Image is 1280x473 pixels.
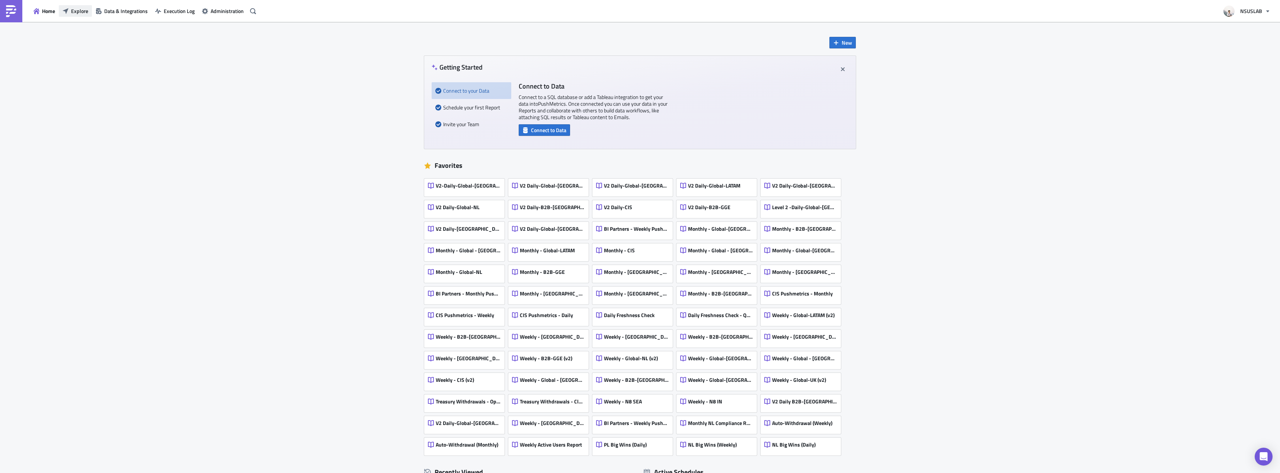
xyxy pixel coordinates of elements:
[604,355,658,362] span: Weekly - Global-NL (v2)
[1219,3,1274,19] button: NSUSLAB
[436,290,500,297] span: BI Partners - Monthly Pushmetrics
[761,326,845,348] a: Weekly - [GEOGRAPHIC_DATA] (v2)
[42,7,55,15] span: Home
[424,326,508,348] a: Weekly - B2B-[GEOGRAPHIC_DATA] (v2)
[424,218,508,240] a: V2 Daily-[GEOGRAPHIC_DATA]
[761,369,845,391] a: Weekly - Global-UK (v2)
[520,182,585,189] span: V2 Daily-Global-[GEOGRAPHIC_DATA]-Rest
[772,377,826,383] span: Weekly - Global-UK (v2)
[592,391,676,412] a: Weekly - N8 SEA
[519,124,570,136] button: Connect to Data
[5,5,17,17] img: PushMetrics
[604,204,632,211] span: V2 Daily-CIS
[676,326,761,348] a: Weekly - B2B-[GEOGRAPHIC_DATA] (v2)
[508,261,592,283] a: Monthly - B2B-GGE
[432,63,483,71] h4: Getting Started
[676,218,761,240] a: Monthly - Global-[GEOGRAPHIC_DATA]
[59,5,92,17] a: Explore
[508,283,592,304] a: Monthly - [GEOGRAPHIC_DATA]
[436,226,500,232] span: V2 Daily-[GEOGRAPHIC_DATA]
[676,304,761,326] a: Daily Freshness Check - Quints Only
[761,391,845,412] a: V2 Daily B2B-[GEOGRAPHIC_DATA]
[508,434,592,456] a: Weekly Active Users Report
[520,247,575,254] span: Monthly - Global-LATAM
[604,226,669,232] span: BI Partners - Weekly Pushmetrics (Detailed)
[164,7,195,15] span: Execution Log
[772,312,835,319] span: Weekly - Global-LATAM (v2)
[688,441,737,448] span: NL Big Wins (Weekly)
[772,398,837,405] span: V2 Daily B2B-[GEOGRAPHIC_DATA]
[435,82,508,99] div: Connect to your Data
[436,204,480,211] span: V2 Daily-Global-NL
[604,333,669,340] span: Weekly - [GEOGRAPHIC_DATA] (v2)
[676,283,761,304] a: Monthly - B2B-[GEOGRAPHIC_DATA]
[592,348,676,369] a: Weekly - Global-NL (v2)
[604,247,635,254] span: Monthly - CIS
[508,391,592,412] a: Treasury Withdrawals - Closing (Team-Treasury)
[424,196,508,218] a: V2 Daily-Global-NL
[436,420,500,426] span: V2 Daily-Global-[GEOGRAPHIC_DATA]-[GEOGRAPHIC_DATA]
[592,175,676,196] a: V2 Daily-Global-[GEOGRAPHIC_DATA]
[688,420,753,426] span: Monthly NL Compliance Report
[508,348,592,369] a: Weekly - B2B-GGE (v2)
[676,369,761,391] a: Weekly - Global-[GEOGRAPHIC_DATA] (v2)
[761,283,845,304] a: CIS Pushmetrics - Monthly
[520,204,585,211] span: V2 Daily-B2B-[GEOGRAPHIC_DATA]
[772,355,837,362] span: Weekly - Global - [GEOGRAPHIC_DATA]-[GEOGRAPHIC_DATA] (v2)
[104,7,148,15] span: Data & Integrations
[688,377,753,383] span: Weekly - Global-[GEOGRAPHIC_DATA] (v2)
[772,333,837,340] span: Weekly - [GEOGRAPHIC_DATA] (v2)
[772,290,833,297] span: CIS Pushmetrics - Monthly
[424,369,508,391] a: Weekly - CIS (v2)
[424,175,508,196] a: V2-Daily-Global-[GEOGRAPHIC_DATA]-[GEOGRAPHIC_DATA]
[520,441,582,448] span: Weekly Active Users Report
[761,261,845,283] a: Monthly - [GEOGRAPHIC_DATA]
[1240,7,1262,15] span: NSUSLAB
[436,355,500,362] span: Weekly - [GEOGRAPHIC_DATA] (v2)
[424,304,508,326] a: CIS Pushmetrics - Weekly
[520,420,585,426] span: Weekly - [GEOGRAPHIC_DATA]
[688,355,753,362] span: Weekly - Global-[GEOGRAPHIC_DATA] (v2)
[424,434,508,456] a: Auto-Withdrawal (Monthly)
[592,412,676,434] a: BI Partners - Weekly Pushmetrics v2
[604,398,642,405] span: Weekly - N8 SEA
[436,377,474,383] span: Weekly - CIS (v2)
[604,182,669,189] span: V2 Daily-Global-[GEOGRAPHIC_DATA]
[424,391,508,412] a: Treasury Withdrawals - Opening (Team-Treasury)
[436,312,494,319] span: CIS Pushmetrics - Weekly
[592,261,676,283] a: Monthly - [GEOGRAPHIC_DATA]
[604,441,647,448] span: PL Big Wins (Daily)
[92,5,151,17] button: Data & Integrations
[604,290,669,297] span: Monthly - [GEOGRAPHIC_DATA]
[519,94,668,121] p: Connect to a SQL database or add a Tableau integration to get your data into PushMetrics . Once c...
[424,240,508,261] a: Monthly - Global - [GEOGRAPHIC_DATA] - Rest
[424,348,508,369] a: Weekly - [GEOGRAPHIC_DATA] (v2)
[198,5,247,17] button: Administration
[604,420,669,426] span: BI Partners - Weekly Pushmetrics v2
[508,412,592,434] a: Weekly - [GEOGRAPHIC_DATA]
[436,247,500,254] span: Monthly - Global - [GEOGRAPHIC_DATA] - Rest
[761,218,845,240] a: Monthly - B2B-[GEOGRAPHIC_DATA]
[688,333,753,340] span: Weekly - B2B-[GEOGRAPHIC_DATA] (v2)
[71,7,88,15] span: Explore
[424,261,508,283] a: Monthly - Global-NL
[519,82,668,90] h4: Connect to Data
[508,326,592,348] a: Weekly - [GEOGRAPHIC_DATA] (v2)
[436,441,498,448] span: Auto-Withdrawal (Monthly)
[676,434,761,456] a: NL Big Wins (Weekly)
[676,391,761,412] a: Weekly - N8 IN
[531,126,566,134] span: Connect to Data
[772,420,832,426] span: Auto-Withdrawal (Weekly)
[772,182,837,189] span: V2 Daily-Global-[GEOGRAPHIC_DATA]
[424,283,508,304] a: BI Partners - Monthly Pushmetrics
[604,269,669,275] span: Monthly - [GEOGRAPHIC_DATA]
[688,204,730,211] span: V2 Daily-B2B-GGE
[508,196,592,218] a: V2 Daily-B2B-[GEOGRAPHIC_DATA]
[508,369,592,391] a: Weekly - Global - [GEOGRAPHIC_DATA] - Rest (v2)
[436,333,500,340] span: Weekly - B2B-[GEOGRAPHIC_DATA] (v2)
[604,377,669,383] span: Weekly - B2B-[GEOGRAPHIC_DATA] (v2)
[424,412,508,434] a: V2 Daily-Global-[GEOGRAPHIC_DATA]-[GEOGRAPHIC_DATA]
[761,240,845,261] a: Monthly - Global-[GEOGRAPHIC_DATA]
[761,196,845,218] a: Level 2 -Daily-Global-[GEOGRAPHIC_DATA]-Rest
